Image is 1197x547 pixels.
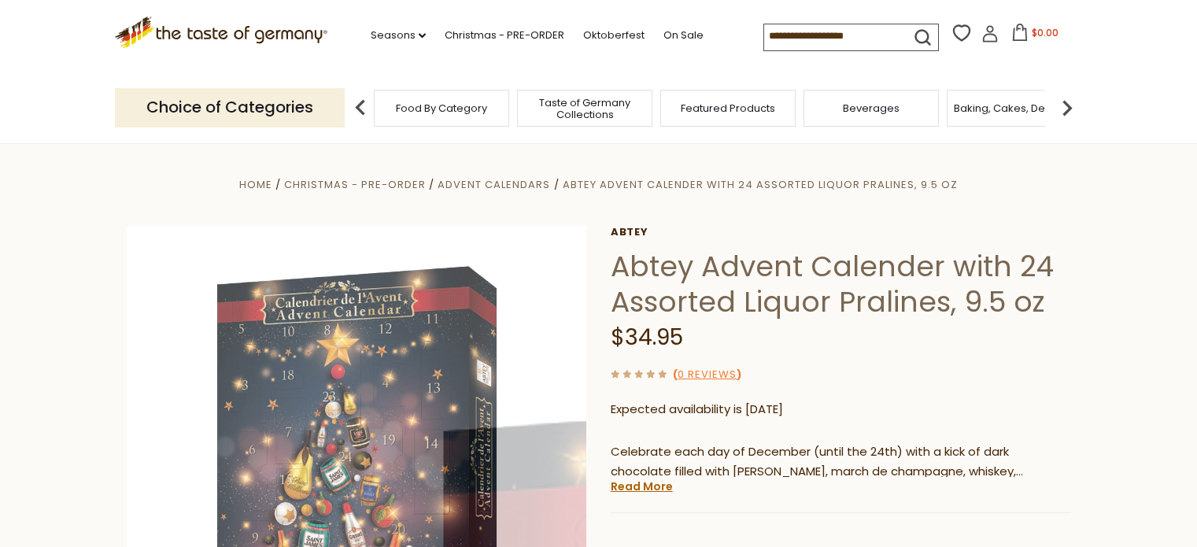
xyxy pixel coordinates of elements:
[611,400,1071,419] p: Expected availability is [DATE]
[563,177,958,192] a: Abtey Advent Calender with 24 Assorted Liquor Pralines, 9.5 oz
[445,27,564,44] a: Christmas - PRE-ORDER
[284,177,426,192] a: Christmas - PRE-ORDER
[611,442,1071,482] p: Celebrate each day of December (until the 24th) with a kick of dark chocolate filled with [PERSON...
[345,92,376,124] img: previous arrow
[611,226,1071,238] a: Abtey
[583,27,645,44] a: Oktoberfest
[522,97,648,120] a: Taste of Germany Collections
[438,177,550,192] a: Advent Calendars
[371,27,426,44] a: Seasons
[1002,24,1069,47] button: $0.00
[663,27,704,44] a: On Sale
[115,88,345,127] p: Choice of Categories
[239,177,272,192] a: Home
[611,249,1071,320] h1: Abtey Advent Calender with 24 Assorted Liquor Pralines, 9.5 oz
[678,367,737,383] a: 0 Reviews
[1032,26,1058,39] span: $0.00
[843,102,900,114] a: Beverages
[611,479,673,494] a: Read More
[611,322,683,353] span: $34.95
[1051,92,1083,124] img: next arrow
[673,367,741,382] span: ( )
[396,102,487,114] a: Food By Category
[681,102,775,114] a: Featured Products
[954,102,1076,114] a: Baking, Cakes, Desserts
